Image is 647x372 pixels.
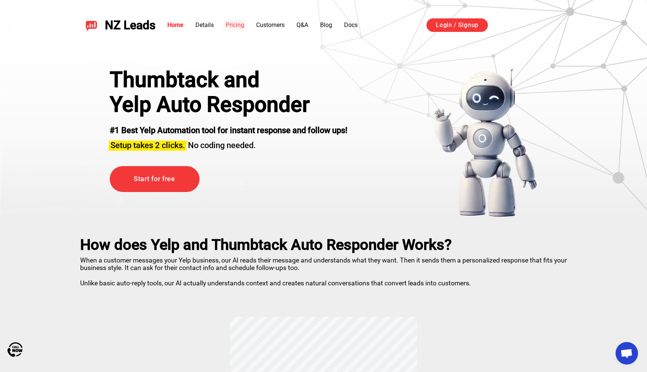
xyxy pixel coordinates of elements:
a: Start for free [110,166,200,192]
a: Blog [320,21,332,28]
img: yelp bot [433,67,538,217]
a: Q&A [297,21,308,28]
a: Customers [256,21,285,28]
a: Details [195,21,214,28]
a: Open chat [616,342,638,364]
p: When a customer messages your Yelp business, our AI reads their message and understands what they... [80,253,567,287]
strong: #1 Best Yelp Automation tool for instant response and follow ups! [110,126,347,135]
img: NZ Leads logo [85,19,97,31]
div: Thumbtack and [110,67,347,92]
h3: No coding needed. [110,136,347,151]
img: Call Now [7,342,22,357]
iframe: Sign in with Google Button [495,17,571,34]
h2: How does Yelp and Thumbtack Auto Responder Works? [80,236,567,253]
a: Pricing [226,21,244,28]
a: Docs [344,21,358,28]
a: Home [167,21,183,28]
span: Setup takes 2 clicks. [110,141,185,150]
span: NZ Leads [105,18,155,32]
a: Login / Signup [426,18,488,32]
h1: Yelp Auto Responder [110,92,347,117]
